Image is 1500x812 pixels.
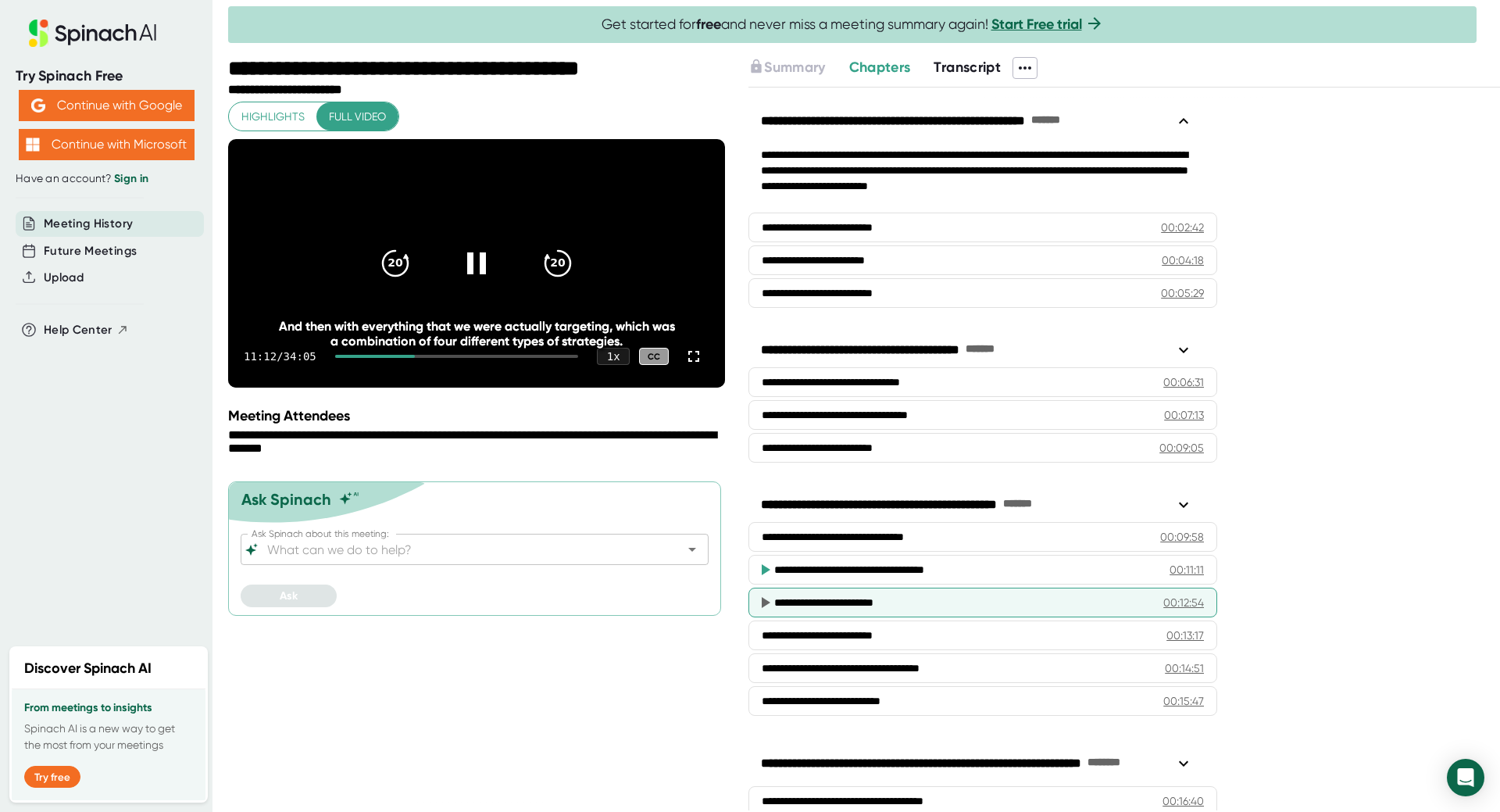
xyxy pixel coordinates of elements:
button: Chapters [849,57,911,78]
span: Summary [764,59,825,76]
button: Meeting History [44,215,133,233]
div: 00:09:05 [1159,440,1204,456]
div: 00:13:17 [1166,628,1204,643]
button: Try free [24,766,80,788]
b: free [696,16,721,33]
div: 00:02:42 [1161,220,1204,235]
div: And then with everything that we were actually targeting, which was a combination of four differe... [278,319,676,349]
button: Full video [316,102,398,131]
div: 00:16:40 [1162,793,1204,809]
a: Sign in [114,172,148,185]
span: Transcript [934,59,1001,76]
span: Ask [280,589,298,603]
div: 00:04:18 [1162,252,1204,268]
button: Future Meetings [44,242,137,260]
button: Transcript [934,57,1001,78]
div: 00:06:31 [1163,374,1204,390]
button: Help Center [44,321,129,339]
button: Continue with Google [19,90,195,121]
div: 00:07:13 [1164,407,1204,423]
div: Have an account? [16,172,197,186]
span: Full video [329,107,386,127]
div: CC [639,348,669,366]
div: 00:14:51 [1165,660,1204,676]
span: Highlights [241,107,305,127]
h2: Discover Spinach AI [24,658,152,679]
div: Ask Spinach [241,490,331,509]
div: Try Spinach Free [16,67,197,85]
div: 11:12 / 34:05 [244,350,316,363]
div: Meeting Attendees [228,407,729,424]
div: 00:15:47 [1163,693,1204,709]
div: 00:09:58 [1160,529,1204,545]
h3: From meetings to insights [24,702,193,714]
div: 1 x [597,348,630,365]
div: 00:05:29 [1161,285,1204,301]
button: Highlights [229,102,317,131]
a: Start Free trial [991,16,1082,33]
p: Spinach AI is a new way to get the most from your meetings [24,721,193,753]
button: Continue with Microsoft [19,129,195,160]
button: Open [681,538,703,560]
input: What can we do to help? [264,538,658,560]
img: Aehbyd4JwY73AAAAAElFTkSuQmCC [31,98,45,113]
div: 00:12:54 [1163,595,1204,610]
button: Upload [44,269,84,287]
button: Summary [748,57,825,78]
button: Ask [241,585,337,607]
div: 00:11:11 [1170,562,1204,578]
span: Chapters [849,59,911,76]
span: Get started for and never miss a meeting summary again! [602,16,1104,34]
span: Help Center [44,321,112,339]
div: Open Intercom Messenger [1447,759,1484,796]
